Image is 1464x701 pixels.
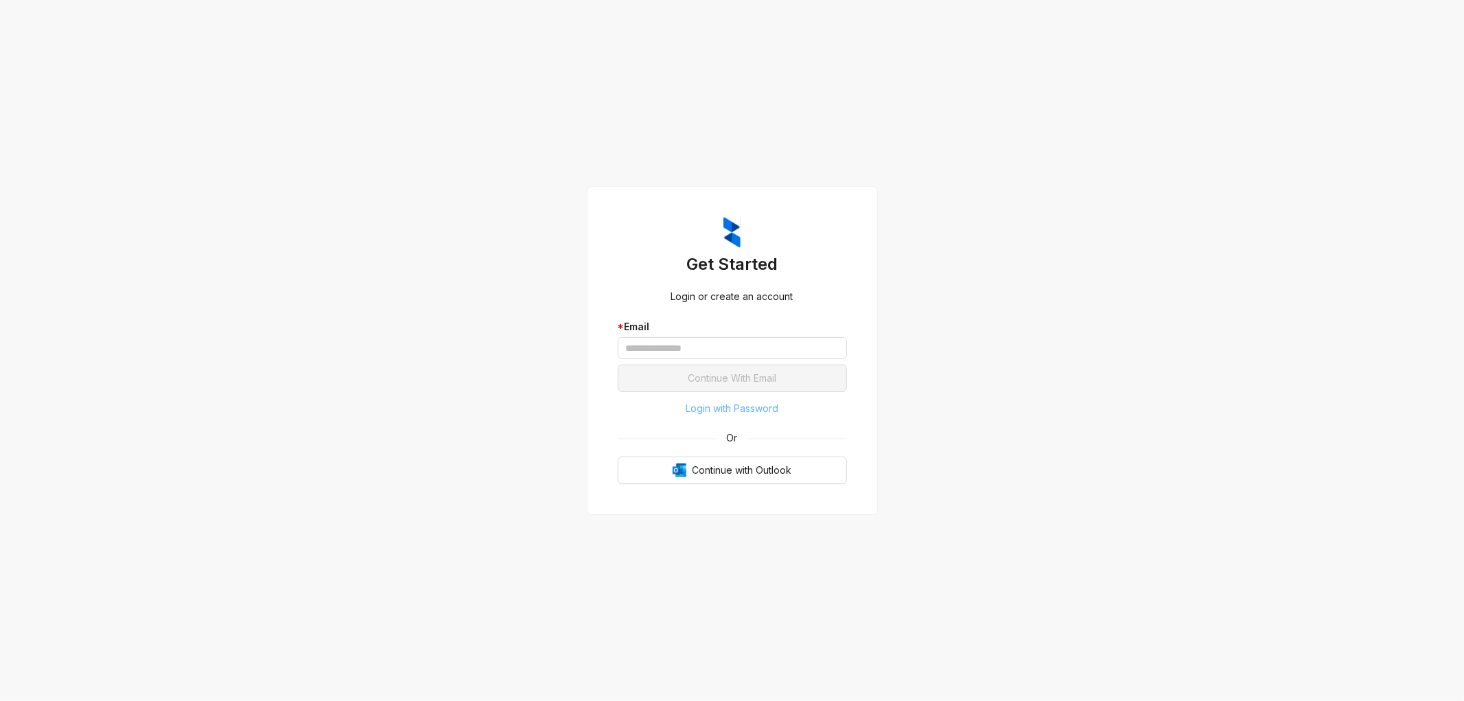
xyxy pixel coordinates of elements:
img: ZumaIcon [723,217,741,249]
button: OutlookContinue with Outlook [618,457,847,484]
h3: Get Started [618,253,847,275]
div: Email [618,319,847,334]
img: Outlook [673,463,686,477]
span: Login with Password [686,401,778,416]
span: Or [717,430,747,446]
button: Login with Password [618,398,847,420]
div: Login or create an account [618,289,847,304]
span: Continue with Outlook [692,463,791,478]
button: Continue With Email [618,365,847,392]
